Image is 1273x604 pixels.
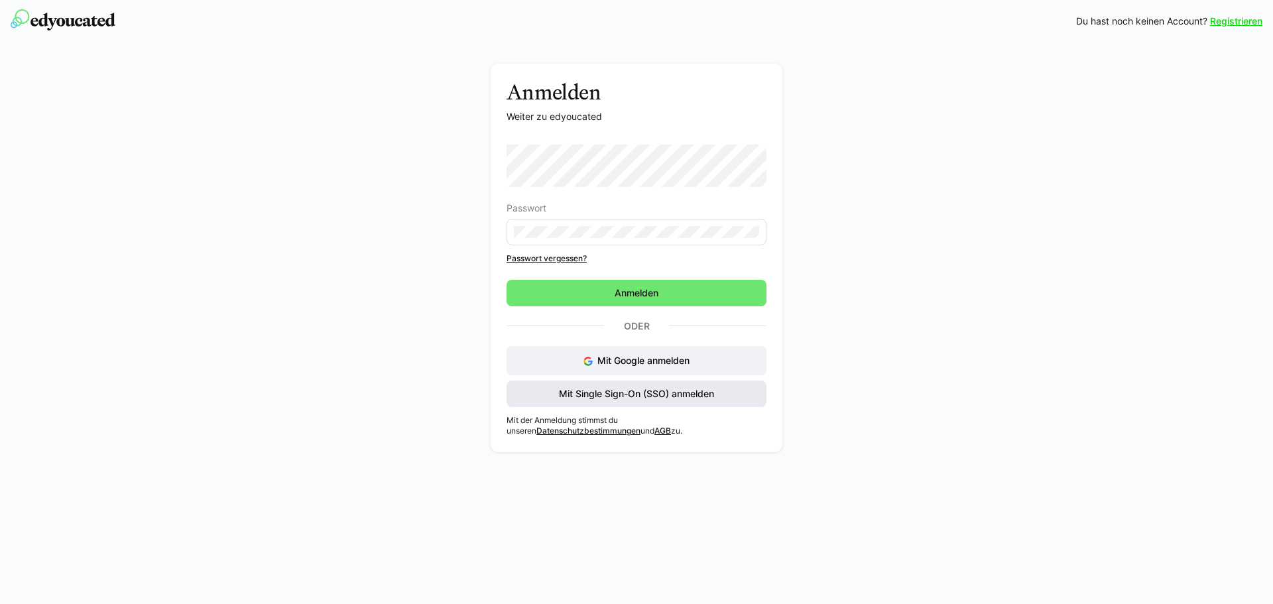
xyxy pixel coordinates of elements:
[557,387,716,400] span: Mit Single Sign-On (SSO) anmelden
[536,426,640,436] a: Datenschutzbestimmungen
[1076,15,1207,28] span: Du hast noch keinen Account?
[507,280,766,306] button: Anmelden
[597,355,690,366] span: Mit Google anmelden
[613,286,660,300] span: Anmelden
[507,110,766,123] p: Weiter zu edyoucated
[507,381,766,407] button: Mit Single Sign-On (SSO) anmelden
[11,9,115,30] img: edyoucated
[507,80,766,105] h3: Anmelden
[604,317,669,335] p: Oder
[507,415,766,436] p: Mit der Anmeldung stimmst du unseren und zu.
[654,426,671,436] a: AGB
[507,203,546,213] span: Passwort
[507,346,766,375] button: Mit Google anmelden
[507,253,766,264] a: Passwort vergessen?
[1210,15,1262,28] a: Registrieren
